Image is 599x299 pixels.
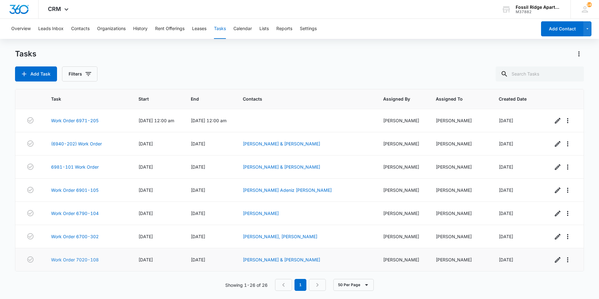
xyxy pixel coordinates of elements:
[383,96,412,102] span: Assigned By
[436,96,475,102] span: Assigned To
[383,233,421,240] div: [PERSON_NAME]
[51,96,114,102] span: Task
[516,5,561,10] div: account name
[11,19,31,39] button: Overview
[436,256,484,263] div: [PERSON_NAME]
[499,234,513,239] span: [DATE]
[138,234,153,239] span: [DATE]
[499,118,513,123] span: [DATE]
[71,19,90,39] button: Contacts
[516,10,561,14] div: account id
[587,2,592,7] div: notifications count
[233,19,252,39] button: Calendar
[436,233,484,240] div: [PERSON_NAME]
[51,187,99,193] a: Work Order 6901-105
[51,140,102,147] a: (6940-202) Work Order
[259,19,269,39] button: Lists
[243,211,279,216] a: [PERSON_NAME]
[191,211,205,216] span: [DATE]
[243,187,332,193] a: [PERSON_NAME] Adeniz [PERSON_NAME]
[496,66,584,81] input: Search Tasks
[191,234,205,239] span: [DATE]
[51,210,99,217] a: Work Order 6790-104
[192,19,206,39] button: Leases
[276,19,292,39] button: Reports
[499,96,528,102] span: Created Date
[300,19,317,39] button: Settings
[383,256,421,263] div: [PERSON_NAME]
[294,279,306,291] em: 1
[138,141,153,146] span: [DATE]
[155,19,185,39] button: Rent Offerings
[275,279,326,291] nav: Pagination
[138,118,174,123] span: [DATE] 12:00 am
[15,49,36,59] h1: Tasks
[587,2,592,7] span: 145
[225,282,268,288] p: Showing 1-26 of 26
[191,164,205,170] span: [DATE]
[51,164,99,170] a: 6981-101 Work Order
[499,257,513,262] span: [DATE]
[243,141,320,146] a: [PERSON_NAME] & [PERSON_NAME]
[383,187,421,193] div: [PERSON_NAME]
[333,279,374,291] button: 50 Per Page
[499,211,513,216] span: [DATE]
[383,210,421,217] div: [PERSON_NAME]
[15,66,57,81] button: Add Task
[51,233,99,240] a: Work Order 6700-302
[243,234,317,239] a: [PERSON_NAME], [PERSON_NAME]
[51,117,99,124] a: Work Order 6971-205
[138,257,153,262] span: [DATE]
[191,141,205,146] span: [DATE]
[48,6,61,12] span: CRM
[138,164,153,170] span: [DATE]
[62,66,97,81] button: Filters
[191,257,205,262] span: [DATE]
[138,187,153,193] span: [DATE]
[191,96,219,102] span: End
[574,49,584,59] button: Actions
[97,19,126,39] button: Organizations
[138,211,153,216] span: [DATE]
[436,117,484,124] div: [PERSON_NAME]
[38,19,64,39] button: Leads Inbox
[383,117,421,124] div: [PERSON_NAME]
[191,118,227,123] span: [DATE] 12:00 am
[214,19,226,39] button: Tasks
[243,96,359,102] span: Contacts
[436,210,484,217] div: [PERSON_NAME]
[436,140,484,147] div: [PERSON_NAME]
[133,19,148,39] button: History
[243,164,320,170] a: [PERSON_NAME] & [PERSON_NAME]
[383,140,421,147] div: [PERSON_NAME]
[436,187,484,193] div: [PERSON_NAME]
[499,141,513,146] span: [DATE]
[499,164,513,170] span: [DATE]
[51,256,99,263] a: Work Order 7020-108
[191,187,205,193] span: [DATE]
[499,187,513,193] span: [DATE]
[383,164,421,170] div: [PERSON_NAME]
[138,96,167,102] span: Start
[436,164,484,170] div: [PERSON_NAME]
[243,257,320,262] a: [PERSON_NAME] & [PERSON_NAME]
[541,21,583,36] button: Add Contact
